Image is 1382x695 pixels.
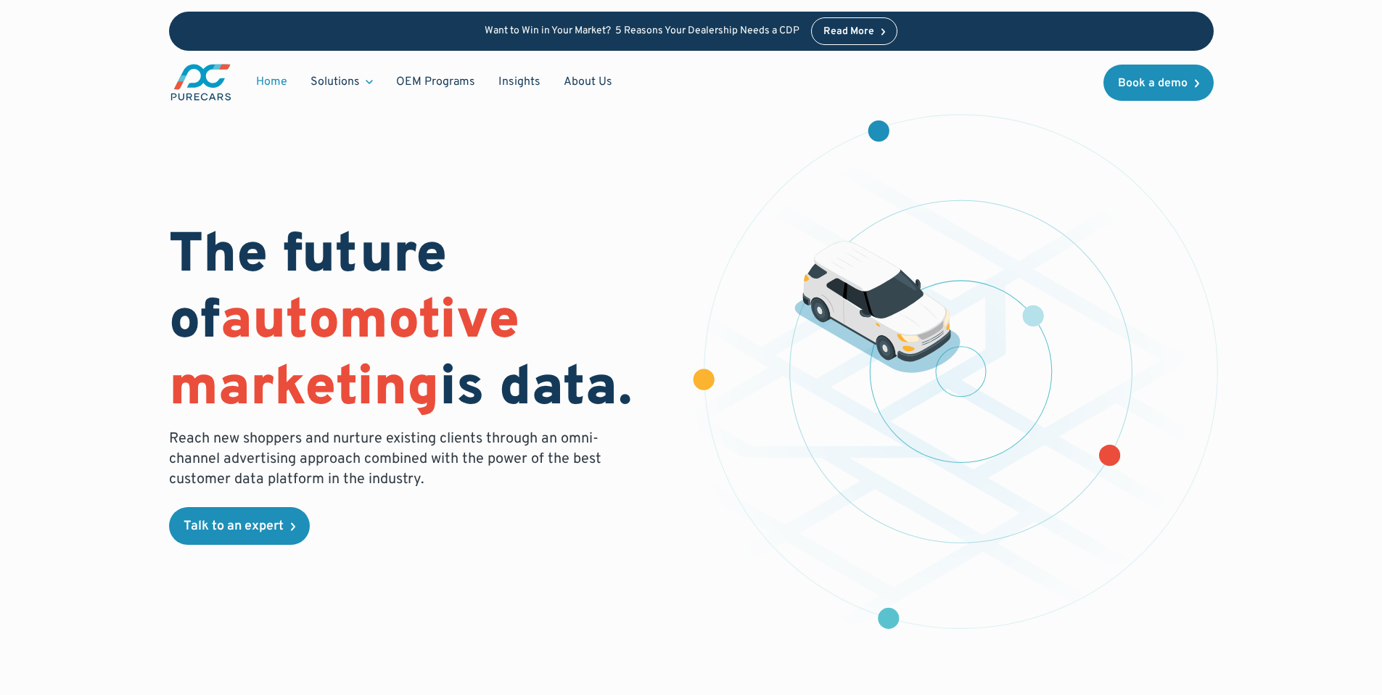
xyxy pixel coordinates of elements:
div: Read More [823,27,874,37]
div: Talk to an expert [184,520,284,533]
span: automotive marketing [169,288,519,424]
p: Want to Win in Your Market? 5 Reasons Your Dealership Needs a CDP [485,25,799,38]
a: Talk to an expert [169,507,310,545]
img: purecars logo [169,62,233,102]
div: Book a demo [1118,78,1188,89]
a: About Us [552,68,624,96]
h1: The future of is data. [169,224,674,423]
a: Book a demo [1103,65,1214,101]
a: Read More [811,17,898,45]
div: Solutions [310,74,360,90]
img: illustration of a vehicle [794,241,961,373]
p: Reach new shoppers and nurture existing clients through an omni-channel advertising approach comb... [169,429,610,490]
a: Home [244,68,299,96]
a: Insights [487,68,552,96]
a: OEM Programs [384,68,487,96]
div: Solutions [299,68,384,96]
a: main [169,62,233,102]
